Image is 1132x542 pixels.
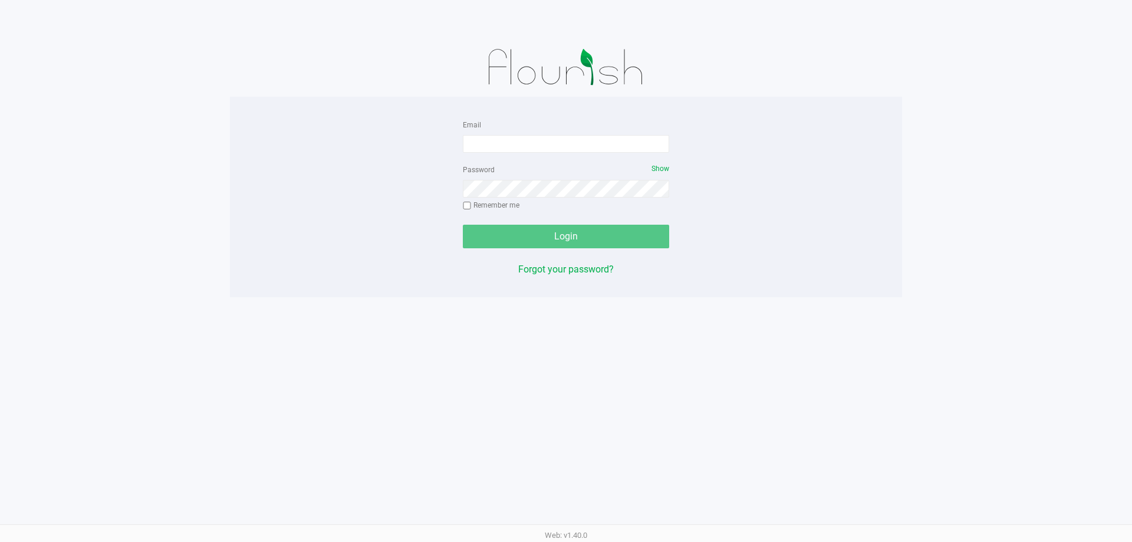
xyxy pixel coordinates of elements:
button: Forgot your password? [518,262,614,277]
span: Show [651,165,669,173]
label: Email [463,120,481,130]
label: Password [463,165,495,175]
input: Remember me [463,202,471,210]
span: Web: v1.40.0 [545,531,587,540]
label: Remember me [463,200,519,211]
